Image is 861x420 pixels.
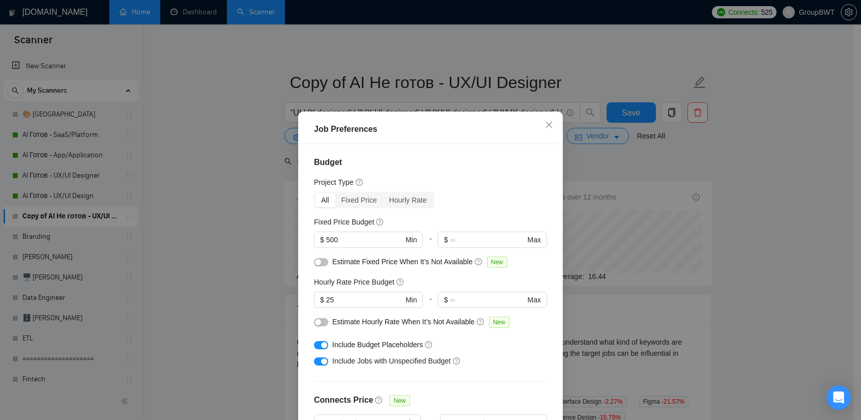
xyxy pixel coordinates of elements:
[376,218,384,226] span: question-circle
[489,317,509,328] span: New
[406,294,417,305] span: Min
[475,258,483,266] span: question-circle
[487,257,507,268] span: New
[423,232,438,256] div: -
[332,341,423,349] span: Include Budget Placeholders
[528,294,541,305] span: Max
[450,294,525,305] input: ∞
[375,396,383,404] span: question-circle
[423,292,438,316] div: -
[314,177,354,188] h5: Project Type
[444,234,448,245] span: $
[826,385,851,410] div: Open Intercom Messenger
[356,178,364,186] span: question-circle
[453,357,461,365] span: question-circle
[315,193,335,207] div: All
[314,216,374,228] h5: Fixed Price Budget
[444,294,448,305] span: $
[320,234,324,245] span: $
[320,294,324,305] span: $
[535,111,563,139] button: Close
[314,276,394,288] h5: Hourly Rate Price Budget
[389,395,410,406] span: New
[528,234,541,245] span: Max
[326,294,404,305] input: 0
[314,123,547,135] div: Job Preferences
[326,234,404,245] input: 0
[425,341,433,349] span: question-circle
[332,258,473,266] span: Estimate Fixed Price When It’s Not Available
[450,234,525,245] input: ∞
[383,193,433,207] div: Hourly Rate
[314,156,547,169] h4: Budget
[406,234,417,245] span: Min
[477,318,485,326] span: question-circle
[335,193,383,207] div: Fixed Price
[545,121,553,129] span: close
[332,318,475,326] span: Estimate Hourly Rate When It’s Not Available
[396,278,405,286] span: question-circle
[314,394,373,406] h4: Connects Price
[332,357,451,365] span: Include Jobs with Unspecified Budget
